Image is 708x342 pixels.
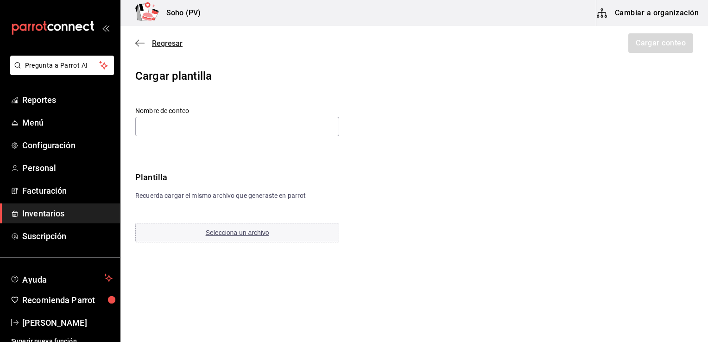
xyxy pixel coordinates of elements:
[10,56,114,75] button: Pregunta a Parrot AI
[22,116,113,129] span: Menú
[135,191,380,201] div: Recuerda cargar el mismo archivo que generaste en parrot
[22,230,113,242] span: Suscripción
[6,67,114,77] a: Pregunta a Parrot AI
[22,139,113,152] span: Configuración
[135,39,183,48] button: Regresar
[22,94,113,106] span: Reportes
[22,272,101,284] span: Ayuda
[102,24,109,32] button: open_drawer_menu
[135,223,339,242] button: Selecciona un archivo
[135,68,693,84] div: Cargar plantilla
[25,61,100,70] span: Pregunta a Parrot AI
[152,39,183,48] span: Regresar
[22,162,113,174] span: Personal
[135,171,380,184] div: Plantilla
[206,229,269,236] span: Selecciona un archivo
[22,184,113,197] span: Facturación
[159,7,201,19] h3: Soho (PV)
[22,207,113,220] span: Inventarios
[135,108,339,114] label: Nombre de conteo
[22,294,113,306] span: Recomienda Parrot
[22,317,113,329] span: [PERSON_NAME]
